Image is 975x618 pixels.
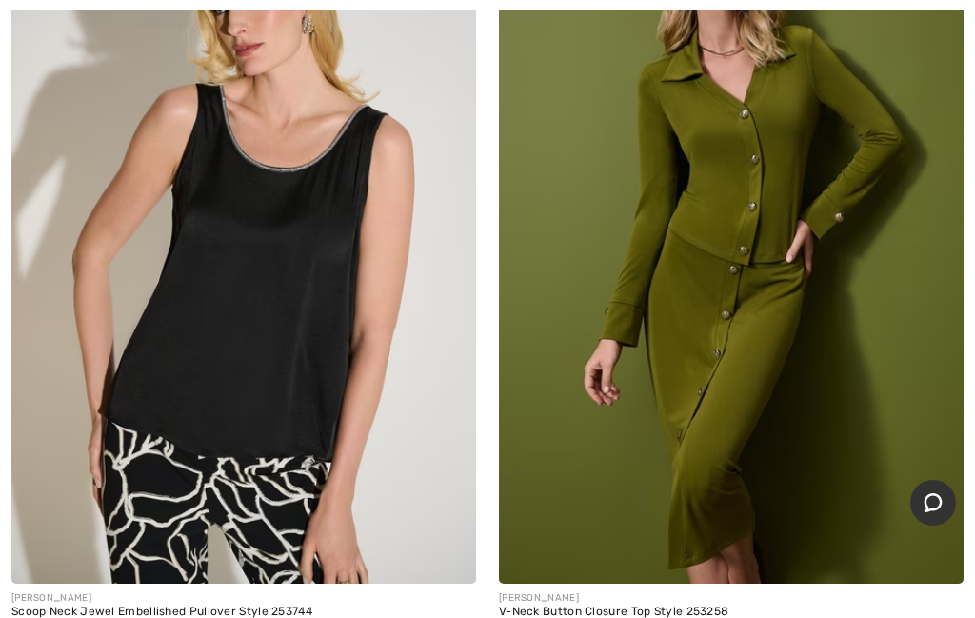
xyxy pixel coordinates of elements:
[499,591,964,606] div: [PERSON_NAME]
[910,480,956,528] iframe: Opens a widget where you can chat to one of our agents
[11,591,476,606] div: [PERSON_NAME]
